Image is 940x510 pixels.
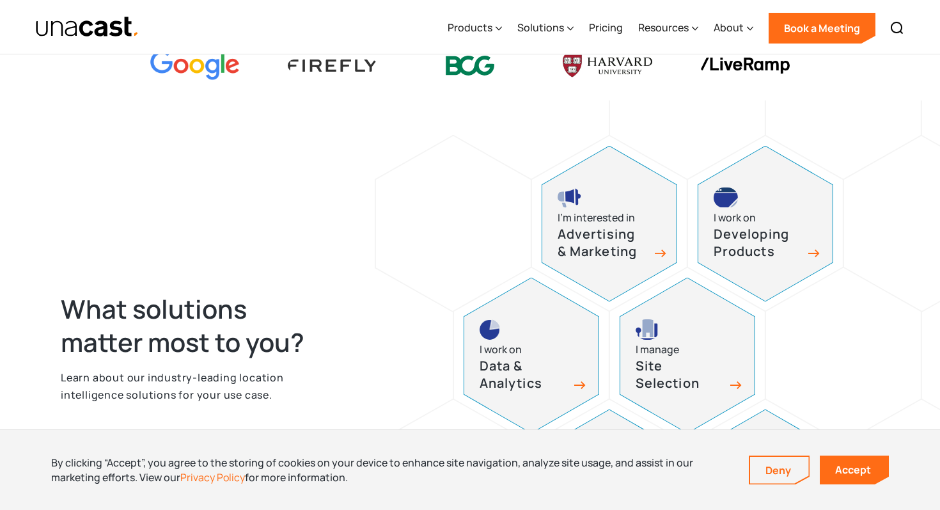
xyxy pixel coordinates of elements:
h3: Data & Analytics [480,358,569,392]
h3: Developing Products [714,226,803,260]
div: I work on [480,341,522,358]
div: About [714,2,753,54]
img: Unacast text logo [35,16,139,38]
div: Solutions [517,20,564,35]
div: I work on [714,209,756,227]
div: Solutions [517,2,574,54]
div: Resources [638,20,689,35]
img: Search icon [889,20,905,36]
h2: What solutions matter most to you? [61,292,331,359]
h3: Site Selection [636,358,725,392]
img: Harvard U logo [563,51,652,81]
img: site selection icon [636,319,659,340]
img: BCG logo [425,47,515,84]
img: developing products icon [714,187,738,208]
a: home [35,16,139,38]
a: Privacy Policy [180,470,245,484]
div: I manage [636,341,679,358]
a: Pricing [589,2,623,54]
p: Learn about our industry-leading location intelligence solutions for your use case. [61,369,331,403]
a: site selection icon I manageSite Selection [620,278,755,434]
div: Resources [638,2,698,54]
a: Deny [750,457,809,484]
a: Accept [820,456,889,484]
img: advertising and marketing icon [558,187,582,208]
div: I’m interested in [558,209,635,227]
div: By clicking “Accept”, you agree to the storing of cookies on your device to enhance site navigati... [51,456,730,484]
div: Products [448,2,502,54]
a: advertising and marketing iconI’m interested inAdvertising & Marketing [542,146,677,302]
img: Google logo Color [150,51,240,81]
div: Products [448,20,492,35]
img: Firefly Advertising logo [288,60,377,72]
h3: Advertising & Marketing [558,226,647,260]
div: About [714,20,744,35]
a: developing products iconI work onDeveloping Products [698,146,833,302]
a: Book a Meeting [769,13,875,44]
img: liveramp logo [700,58,790,74]
a: pie chart iconI work onData & Analytics [464,278,599,434]
img: pie chart icon [480,319,500,340]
